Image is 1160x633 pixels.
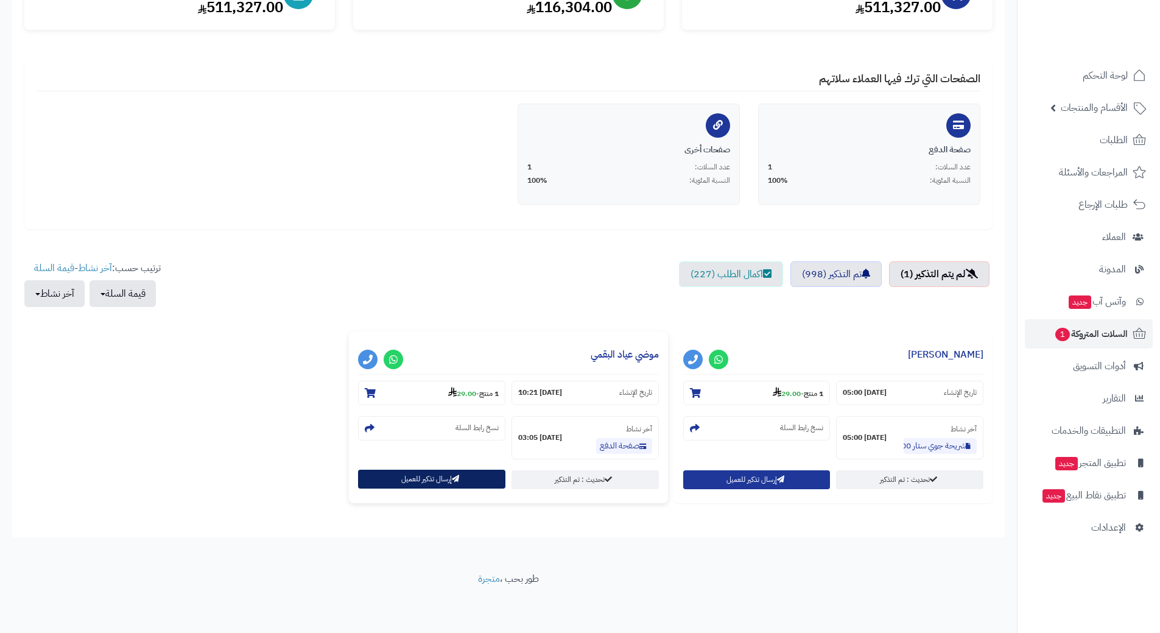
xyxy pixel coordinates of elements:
strong: [DATE] 05:00 [843,433,887,443]
span: العملاء [1102,228,1126,246]
section: 1 منتج-29.00 [683,381,831,405]
span: 100% [527,175,547,186]
span: تطبيق نقاط البيع [1041,487,1126,504]
strong: [DATE] 03:05 [518,433,562,443]
strong: [DATE] 10:21 [518,387,562,398]
span: أدوات التسويق [1073,358,1126,375]
span: المدونة [1099,261,1126,278]
span: 100% [768,175,788,186]
button: آخر نشاط [24,280,85,307]
strong: 29.00 [773,388,801,399]
a: طلبات الإرجاع [1025,190,1153,219]
button: إرسال تذكير للعميل [358,470,505,489]
span: النسبة المئوية: [689,175,730,186]
a: وآتس آبجديد [1025,287,1153,316]
h4: الصفحات التي ترك فيها العملاء سلاتهم [37,72,980,91]
span: 1 [768,162,772,172]
span: تطبيق المتجر [1054,454,1126,472]
span: السلات المتروكة [1054,325,1128,342]
strong: [DATE] 05:00 [843,387,887,398]
span: عدد السلات: [695,162,730,172]
section: نسخ رابط السلة [358,416,505,440]
span: طلبات الإرجاع [1078,196,1128,213]
small: آخر نشاط [626,423,652,434]
a: تحديث : تم التذكير [836,470,983,489]
a: التقارير [1025,384,1153,413]
button: إرسال تذكير للعميل [683,470,831,489]
div: صفحة الدفع [768,144,971,156]
a: [PERSON_NAME] [908,347,983,362]
a: تطبيق المتجرجديد [1025,448,1153,478]
div: صفحات أخرى [527,144,730,156]
a: أدوات التسويق [1025,352,1153,381]
span: وآتس آب [1067,293,1126,310]
span: جديد [1055,457,1078,470]
a: شريحة جوي ستار 100 جديدة [904,438,977,454]
span: لوحة التحكم [1083,67,1128,84]
a: السلات المتروكة1 [1025,319,1153,348]
a: متجرة [478,571,500,586]
span: 1 [527,162,532,172]
a: تطبيق نقاط البيعجديد [1025,481,1153,510]
a: موضي عياد البقمي [591,347,659,362]
section: 1 منتج-29.00 [358,381,505,405]
small: آخر نشاط [951,423,977,434]
section: نسخ رابط السلة [683,416,831,440]
span: 1 [1055,328,1070,341]
a: لوحة التحكم [1025,61,1153,90]
span: التطبيقات والخدمات [1052,422,1126,439]
small: - [773,387,823,399]
a: المدونة [1025,255,1153,284]
small: تاريخ الإنشاء [944,387,977,398]
span: النسبة المئوية: [930,175,971,186]
a: العملاء [1025,222,1153,252]
a: الإعدادات [1025,513,1153,542]
small: نسخ رابط السلة [780,423,823,433]
span: جديد [1042,489,1065,503]
a: المراجعات والأسئلة [1025,158,1153,187]
span: المراجعات والأسئلة [1059,164,1128,181]
a: صفحة الدفع [596,438,652,454]
a: اكمال الطلب (227) [679,261,783,287]
a: تم التذكير (998) [790,261,882,287]
a: قيمة السلة [34,261,74,275]
strong: 1 منتج [804,388,823,399]
small: - [448,387,499,399]
span: عدد السلات: [935,162,971,172]
strong: 1 منتج [479,388,499,399]
a: التطبيقات والخدمات [1025,416,1153,445]
span: الطلبات [1100,132,1128,149]
a: لم يتم التذكير (1) [889,261,990,287]
span: التقارير [1103,390,1126,407]
a: الطلبات [1025,126,1153,155]
small: تاريخ الإنشاء [619,387,652,398]
span: جديد [1069,295,1091,309]
strong: 29.00 [448,388,476,399]
ul: ترتيب حسب: - [24,261,161,307]
button: قيمة السلة [90,280,156,307]
small: نسخ رابط السلة [455,423,499,433]
span: الإعدادات [1091,519,1126,536]
a: آخر نشاط [78,261,112,275]
span: الأقسام والمنتجات [1061,99,1128,116]
a: تحديث : تم التذكير [511,470,659,489]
